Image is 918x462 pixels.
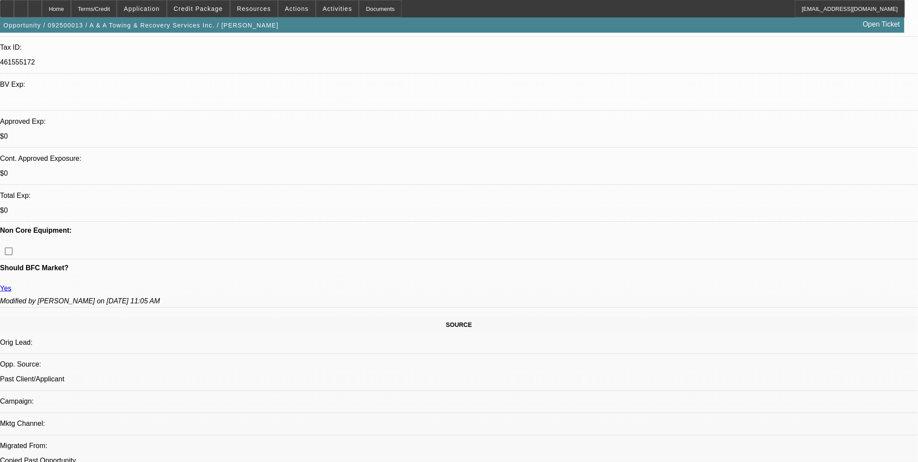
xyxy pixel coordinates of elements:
button: Application [117,0,166,17]
span: Actions [285,5,309,12]
button: Actions [278,0,315,17]
span: Resources [237,5,271,12]
span: Activities [323,5,352,12]
button: Resources [230,0,278,17]
button: Activities [316,0,359,17]
button: Credit Package [167,0,230,17]
span: Opportunity / 092500013 / A & A Towing & Recovery Services Inc. / [PERSON_NAME] [3,22,279,29]
a: Open Ticket [860,17,904,32]
span: SOURCE [446,321,472,328]
span: Application [124,5,159,12]
span: Credit Package [174,5,223,12]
